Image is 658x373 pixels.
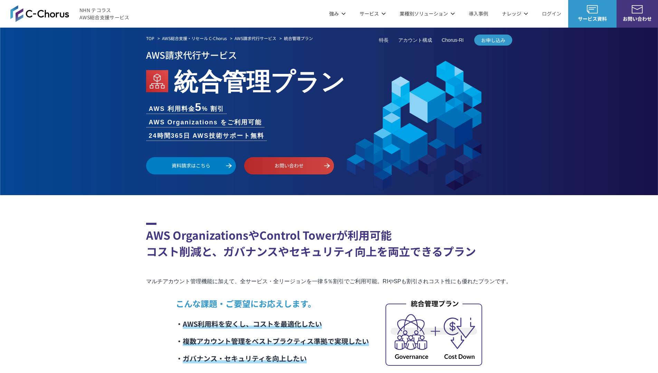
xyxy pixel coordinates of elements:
[176,315,369,333] li: ・
[176,350,369,367] li: ・
[10,5,69,22] img: AWS総合支援サービス C-Chorus
[632,5,643,13] img: お問い合わせ
[146,35,154,41] a: TOP
[542,10,561,17] a: ログイン
[146,157,236,174] a: 資料請求はこちら
[183,336,369,346] span: 複数アカウント管理をベストプラクティス準拠で実現したい
[183,319,322,329] span: AWS利用料を安くし、コストを最適化したい
[146,70,168,92] img: AWS Organizations
[146,102,227,114] li: AWS 利用料金 % 割引
[474,37,512,44] span: お申し込み
[10,5,130,22] a: AWS総合支援サービス C-ChorusNHN テコラスAWS総合支援サービス
[146,118,265,127] li: AWS Organizations をご利用可能
[502,10,528,17] p: ナレッジ
[587,5,598,13] img: AWS総合支援サービス C-Chorus サービス資料
[568,15,617,22] span: サービス資料
[174,62,345,97] em: 統合管理プラン
[474,35,512,46] a: お申し込み
[244,157,334,174] a: お問い合わせ
[146,131,267,141] li: 24時間365日 AWS技術サポート無料
[360,10,386,17] p: サービス
[146,277,512,286] p: マルチアカウント管理機能に加えて、全サービス・全リージョンを一律 5％割引でご利用可能。RIやSPも割引されコスト性にも優れたプランです。
[195,101,202,113] span: 5
[183,353,307,363] span: ガバナンス・セキュリティを向上したい
[379,37,389,44] a: 特長
[469,10,488,17] a: 導入事例
[79,7,130,21] span: NHN テコラス AWS総合支援サービス
[284,35,313,41] em: 統合管理プラン
[617,15,658,22] span: お問い合わせ
[176,297,369,310] p: こんな課題・ご要望にお応えします。
[385,299,482,366] img: 統合管理プラン_内容イメージ
[398,37,432,44] a: アカウント構成
[146,47,512,62] p: AWS請求代行サービス
[146,223,512,259] h2: AWS OrganizationsやControl Towerが利用可能 コスト削減と、ガバナンスやセキュリティ向上を両立できるプラン
[442,37,464,44] a: Chorus-RI
[176,333,369,350] li: ・
[235,35,276,41] a: AWS請求代行サービス
[162,35,227,41] a: AWS総合支援・リセール C-Chorus
[329,10,346,17] p: 強み
[400,10,455,17] p: 業種別ソリューション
